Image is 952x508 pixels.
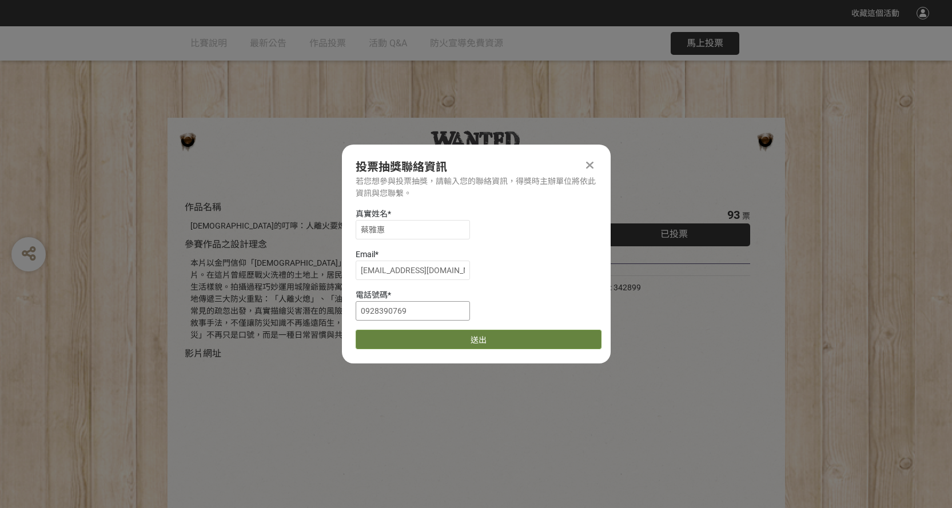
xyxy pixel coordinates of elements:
[660,229,688,239] span: 已投票
[742,211,750,221] span: 票
[190,26,227,61] a: 比賽說明
[190,220,564,232] div: [DEMOGRAPHIC_DATA]的叮嚀：人離火要熄，住警器不離
[185,239,267,250] span: 參賽作品之設計理念
[185,348,221,359] span: 影片網址
[369,26,407,61] a: 活動 Q&A
[356,175,597,199] div: 若您想參與投票抽獎，請輸入您的聯絡資訊，得獎時主辦單位將依此資訊與您聯繫。
[356,290,388,299] span: 電話號碼
[190,38,227,49] span: 比賽說明
[430,26,503,61] a: 防火宣導免費資源
[356,330,602,349] button: 送出
[727,208,740,222] span: 93
[250,26,286,61] a: 最新公告
[190,257,564,341] div: 本片以金門信仰「[DEMOGRAPHIC_DATA]」為文化核心，融合現代科技，打造具人文溫度的防災教育影片。在這片曾經歷戰火洗禮的土地上，居民習慣向城隍爺求籤問事、解決疑難，也形塑出信仰深植日...
[185,202,221,213] span: 作品名稱
[671,32,739,55] button: 馬上投票
[430,38,503,49] span: 防火宣導免費資源
[356,209,388,218] span: 真實姓名
[687,38,723,49] span: 馬上投票
[309,38,346,49] span: 作品投票
[851,9,899,18] span: 收藏這個活動
[250,38,286,49] span: 最新公告
[356,250,375,259] span: Email
[369,38,407,49] span: 活動 Q&A
[356,158,597,175] div: 投票抽獎聯絡資訊
[309,26,346,61] a: 作品投票
[598,283,641,292] span: SID: 342899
